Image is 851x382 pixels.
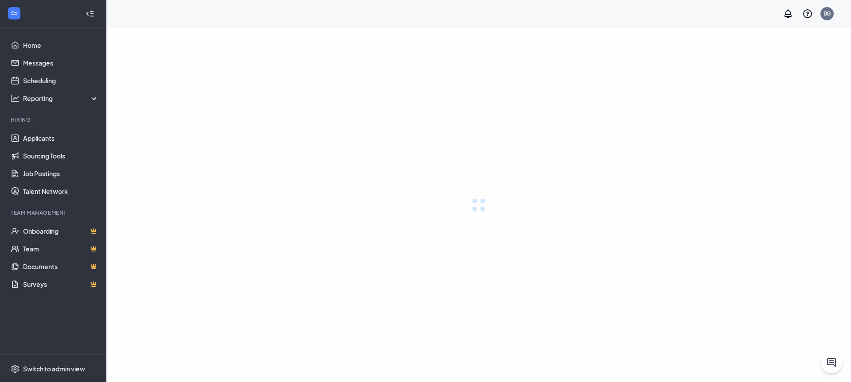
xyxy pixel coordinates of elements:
[23,364,85,373] div: Switch to admin view
[23,222,99,240] a: OnboardingCrown
[23,165,99,182] a: Job Postings
[23,72,99,89] a: Scheduling
[826,357,837,368] svg: ChatActive
[23,129,99,147] a: Applicants
[11,94,20,103] svg: Analysis
[11,116,97,123] div: Hiring
[23,147,99,165] a: Sourcing Tools
[11,209,97,216] div: Team Management
[802,8,813,19] svg: QuestionInfo
[783,8,793,19] svg: Notifications
[824,10,831,17] div: BB
[23,54,99,72] a: Messages
[23,240,99,258] a: TeamCrown
[23,275,99,293] a: SurveysCrown
[23,182,99,200] a: Talent Network
[11,364,20,373] svg: Settings
[86,9,94,18] svg: Collapse
[23,94,99,103] div: Reporting
[10,9,19,18] svg: WorkstreamLogo
[23,258,99,275] a: DocumentsCrown
[821,352,842,373] button: ChatActive
[23,36,99,54] a: Home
